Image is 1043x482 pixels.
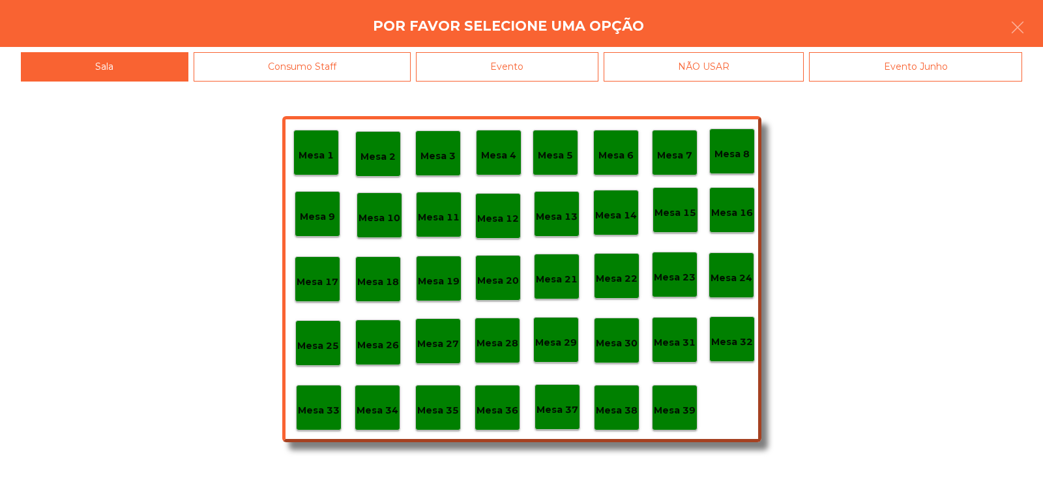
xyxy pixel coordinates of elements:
p: Mesa 20 [477,273,519,288]
p: Mesa 21 [536,272,578,287]
p: Mesa 29 [535,335,577,350]
p: Mesa 39 [654,403,696,418]
p: Mesa 11 [418,210,460,225]
p: Mesa 23 [654,270,696,285]
p: Mesa 35 [417,403,459,418]
p: Mesa 14 [595,208,637,223]
p: Mesa 6 [598,148,634,163]
p: Mesa 28 [477,336,518,351]
p: Mesa 17 [297,275,338,290]
div: NÃO USAR [604,52,804,82]
p: Mesa 5 [538,148,573,163]
p: Mesa 15 [654,205,696,220]
p: Mesa 4 [481,148,516,163]
p: Mesa 12 [477,211,519,226]
p: Mesa 8 [714,147,750,162]
p: Mesa 25 [297,339,339,354]
p: Mesa 31 [654,335,696,350]
div: Evento Junho [809,52,1022,82]
p: Mesa 24 [711,271,752,286]
p: Mesa 22 [596,271,638,286]
p: Mesa 37 [536,402,578,417]
p: Mesa 2 [360,149,396,164]
p: Mesa 33 [298,403,340,418]
p: Mesa 26 [357,338,399,353]
p: Mesa 36 [477,403,518,418]
div: Consumo Staff [194,52,411,82]
p: Mesa 34 [357,403,398,418]
p: Mesa 3 [420,149,456,164]
p: Mesa 18 [357,275,399,290]
p: Mesa 13 [536,209,578,224]
h4: Por favor selecione uma opção [373,16,644,36]
p: Mesa 19 [418,274,460,289]
p: Mesa 10 [359,211,400,226]
p: Mesa 38 [596,403,638,418]
p: Mesa 30 [596,336,638,351]
div: Sala [21,52,188,82]
p: Mesa 32 [711,335,753,350]
p: Mesa 7 [657,148,692,163]
p: Mesa 27 [417,337,459,352]
p: Mesa 9 [300,209,335,224]
p: Mesa 16 [711,205,753,220]
div: Evento [416,52,598,82]
p: Mesa 1 [299,148,334,163]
